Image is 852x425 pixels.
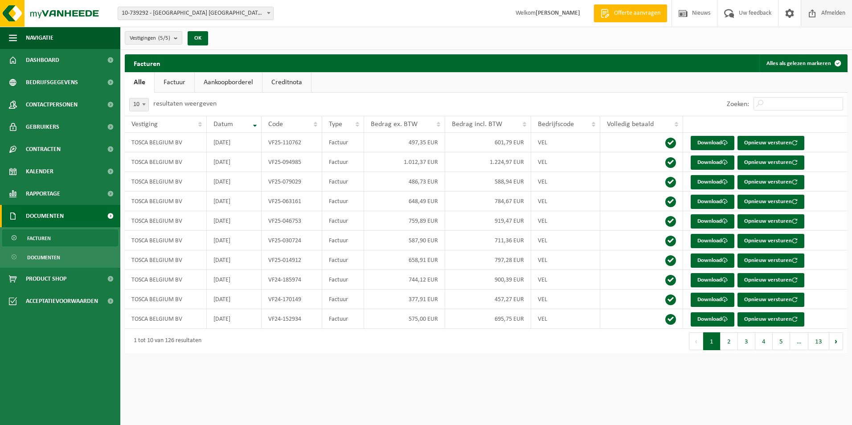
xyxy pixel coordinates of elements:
a: Factuur [155,72,194,93]
td: 377,91 EUR [364,290,445,309]
td: 784,67 EUR [445,192,531,211]
td: VF25-094985 [262,152,322,172]
td: [DATE] [207,231,262,250]
td: 497,35 EUR [364,133,445,152]
a: Download [691,253,734,268]
a: Download [691,136,734,150]
td: Factuur [322,152,364,172]
td: [DATE] [207,133,262,152]
td: 601,79 EUR [445,133,531,152]
span: Vestigingen [130,32,170,45]
td: 711,36 EUR [445,231,531,250]
button: 2 [721,332,738,350]
span: Product Shop [26,268,66,290]
span: Offerte aanvragen [612,9,663,18]
td: [DATE] [207,192,262,211]
span: Bedrijfsgegevens [26,71,78,94]
span: Dashboard [26,49,59,71]
button: Opnieuw versturen [737,253,804,268]
td: Factuur [322,211,364,231]
td: VF25-063161 [262,192,322,211]
td: [DATE] [207,152,262,172]
count: (5/5) [158,35,170,41]
td: [DATE] [207,172,262,192]
td: [DATE] [207,250,262,270]
td: VF25-079029 [262,172,322,192]
td: 797,28 EUR [445,250,531,270]
td: 457,27 EUR [445,290,531,309]
button: 5 [773,332,790,350]
td: 587,90 EUR [364,231,445,250]
td: Factuur [322,133,364,152]
span: Rapportage [26,183,60,205]
td: [DATE] [207,290,262,309]
td: TOSCA BELGIUM BV [125,133,207,152]
button: Next [829,332,843,350]
td: 919,47 EUR [445,211,531,231]
button: Previous [689,332,703,350]
span: Type [329,121,342,128]
td: 759,89 EUR [364,211,445,231]
span: Vestiging [131,121,158,128]
span: Bedrag incl. BTW [452,121,502,128]
span: Code [268,121,283,128]
button: 4 [755,332,773,350]
td: Factuur [322,172,364,192]
td: Factuur [322,231,364,250]
td: VF25-014912 [262,250,322,270]
td: VEL [531,309,600,329]
td: VEL [531,290,600,309]
td: 900,39 EUR [445,270,531,290]
span: Bedrijfscode [538,121,574,128]
span: 10-739292 - TOSCA BELGIUM BV - SCHELLE [118,7,274,20]
td: Factuur [322,192,364,211]
td: [DATE] [207,211,262,231]
label: resultaten weergeven [153,100,217,107]
td: TOSCA BELGIUM BV [125,309,207,329]
a: Alle [125,72,154,93]
td: TOSCA BELGIUM BV [125,192,207,211]
span: Contracten [26,138,61,160]
td: VF25-046753 [262,211,322,231]
td: VF25-030724 [262,231,322,250]
td: Factuur [322,309,364,329]
span: Documenten [27,249,60,266]
span: Datum [213,121,233,128]
td: TOSCA BELGIUM BV [125,172,207,192]
td: VF25-110762 [262,133,322,152]
td: 744,12 EUR [364,270,445,290]
button: 3 [738,332,755,350]
span: 10-739292 - TOSCA BELGIUM BV - SCHELLE [118,7,273,20]
div: 1 tot 10 van 126 resultaten [129,333,201,349]
td: Factuur [322,270,364,290]
a: Download [691,175,734,189]
td: TOSCA BELGIUM BV [125,250,207,270]
button: Opnieuw versturen [737,214,804,229]
td: TOSCA BELGIUM BV [125,152,207,172]
button: 1 [703,332,721,350]
span: Gebruikers [26,116,59,138]
td: VEL [531,250,600,270]
td: TOSCA BELGIUM BV [125,211,207,231]
span: 10 [129,98,149,111]
td: VF24-152934 [262,309,322,329]
span: Contactpersonen [26,94,78,116]
td: VEL [531,231,600,250]
button: Opnieuw versturen [737,234,804,248]
label: Zoeken: [727,101,749,108]
td: 588,94 EUR [445,172,531,192]
button: 13 [808,332,829,350]
span: … [790,332,808,350]
button: Opnieuw versturen [737,155,804,170]
td: VF24-170149 [262,290,322,309]
button: Opnieuw versturen [737,312,804,327]
span: Bedrag ex. BTW [371,121,418,128]
td: TOSCA BELGIUM BV [125,270,207,290]
button: Opnieuw versturen [737,293,804,307]
strong: [PERSON_NAME] [536,10,580,16]
td: VEL [531,152,600,172]
td: 695,75 EUR [445,309,531,329]
td: TOSCA BELGIUM BV [125,290,207,309]
td: VEL [531,211,600,231]
span: Volledig betaald [607,121,654,128]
